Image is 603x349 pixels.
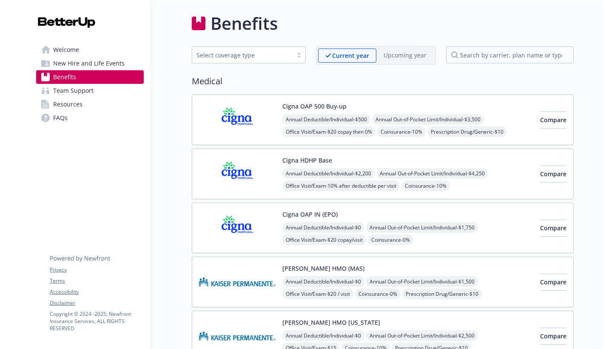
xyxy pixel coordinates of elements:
span: Prescription Drug/Generic - $10 [402,289,482,299]
button: Compare [540,220,566,237]
a: Privacy [50,266,143,274]
span: Coinsurance - 10% [401,180,450,191]
img: CIGNA carrier logo [199,156,276,192]
span: Compare [540,224,566,232]
img: CIGNA carrier logo [199,102,276,138]
a: Resources [36,97,144,111]
span: Coinsurance - 10% [377,126,426,137]
a: Benefits [36,70,144,84]
h2: Medical [192,75,574,88]
button: Compare [540,166,566,183]
a: Terms [50,277,143,285]
span: Resources [53,97,82,111]
span: Annual Deductible/Individual - $2,200 [282,168,375,179]
span: Welcome [53,43,79,57]
span: Upcoming year [376,49,434,63]
span: Compare [540,332,566,340]
span: Annual Out-of-Pocket Limit/Individual - $1,750 [366,222,478,233]
span: Annual Deductible/Individual - $0 [282,330,364,341]
button: Cigna HDHP Base [282,156,332,165]
h1: Benefits [210,11,278,36]
p: Current year [332,51,369,60]
a: New Hire and Life Events [36,57,144,70]
a: Accessibility [50,288,143,296]
p: Copyright © 2024 - 2025 , Newfront Insurance Services, ALL RIGHTS RESERVED [50,310,143,332]
a: FAQs [36,111,144,125]
input: search by carrier, plan name or type [446,46,574,63]
p: Upcoming year [384,51,427,60]
span: Annual Deductible/Individual - $0 [282,276,364,287]
span: Annual Deductible/Individual - $0 [282,222,364,233]
button: Compare [540,112,566,129]
span: Annual Out-of-Pocket Limit/Individual - $2,500 [366,330,478,341]
span: Team Support [53,84,94,97]
span: FAQs [53,111,68,125]
span: Office Visit/Exam - $20 / visit [282,289,353,299]
span: Annual Out-of-Pocket Limit/Individual - $3,500 [372,114,484,125]
span: Office Visit/Exam - $20 copay then 0% [282,126,375,137]
button: Cigna OAP IN (EPO) [282,210,338,219]
span: Coinsurance - 0% [355,289,401,299]
span: Compare [540,170,566,178]
a: Welcome [36,43,144,57]
span: Office Visit/Exam - 10% after deductible per visit [282,180,400,191]
a: Disclaimer [50,299,143,307]
button: Compare [540,328,566,345]
img: Kaiser Permanente Insurance Company carrier logo [199,264,276,300]
button: [PERSON_NAME] HMO [US_STATE] [282,318,380,327]
button: Cigna OAP 500 Buy-up [282,102,347,111]
span: Annual Out-of-Pocket Limit/Individual - $4,250 [376,168,488,179]
span: Office Visit/Exam - $20 copay/visit [282,235,366,245]
a: Team Support [36,84,144,97]
span: Annual Out-of-Pocket Limit/Individual - $1,500 [366,276,478,287]
span: Compare [540,278,566,286]
span: Benefits [53,70,76,84]
div: Select coverage type [196,51,288,60]
span: Compare [540,116,566,124]
button: [PERSON_NAME] HMO (MAS) [282,264,364,273]
span: Coinsurance - 0% [368,235,413,245]
span: Prescription Drug/Generic - $10 [427,126,507,137]
span: New Hire and Life Events [53,57,125,70]
img: CIGNA carrier logo [199,210,276,246]
button: Compare [540,274,566,291]
span: Annual Deductible/Individual - $500 [282,114,370,125]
